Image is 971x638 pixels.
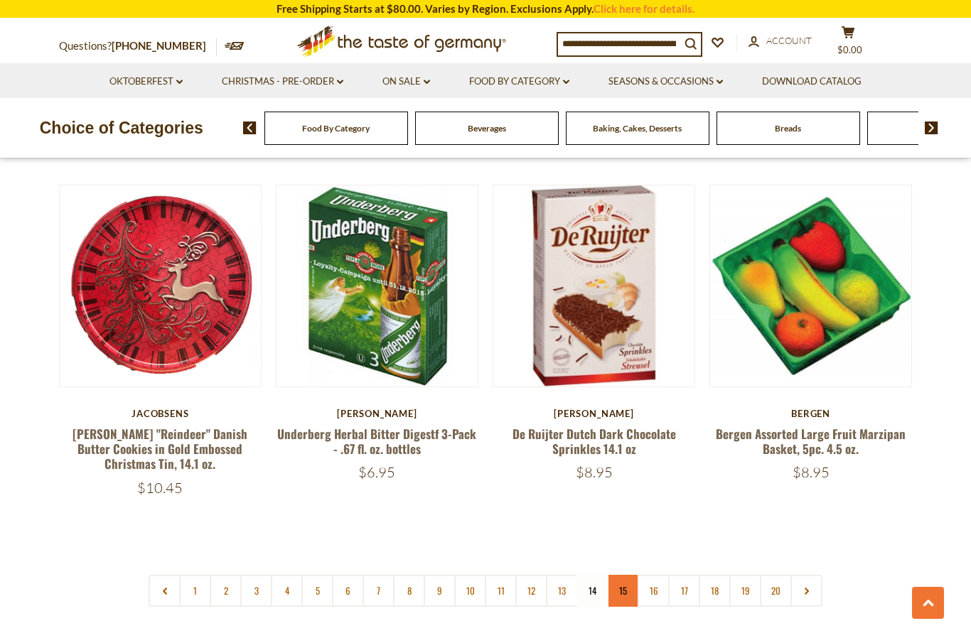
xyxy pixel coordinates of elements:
[638,575,670,607] a: 16
[594,2,694,15] a: Click here for details.
[112,39,206,52] a: [PHONE_NUMBER]
[593,123,682,134] a: Baking, Cakes, Desserts
[137,479,183,497] span: $10.45
[493,408,695,419] div: [PERSON_NAME]
[710,185,911,386] img: Bergen Assorted Large Fruit Marzipan Basket, 5pc. 4.5 oz.
[513,425,676,458] a: De Ruijter Dutch Dark Chocolate Sprinkles 14.1 oz
[73,425,247,473] a: [PERSON_NAME] "Reindeer" Danish Butter Cookies in Gold Embossed Christmas Tin, 14.1 oz.
[240,575,272,607] a: 3
[60,185,261,386] img: Jacobsens "Reindeer" Danish Butter Cookies in Gold Embossed Christmas Tin, 14.1 oz.
[546,575,578,607] a: 13
[276,408,478,419] div: [PERSON_NAME]
[468,123,506,134] a: Beverages
[382,74,430,90] a: On Sale
[59,37,217,55] p: Questions?
[775,123,801,134] a: Breads
[179,575,211,607] a: 1
[59,408,262,419] div: Jacobsens
[277,185,478,386] img: Underberg Herbal Bitter Digestf 3-Pack - .67 fl. oz. bottles
[271,575,303,607] a: 4
[607,575,639,607] a: 15
[109,74,183,90] a: Oktoberfest
[837,44,862,55] span: $0.00
[760,575,792,607] a: 20
[302,123,370,134] a: Food By Category
[793,463,830,481] span: $8.95
[393,575,425,607] a: 8
[485,575,517,607] a: 11
[469,74,569,90] a: Food By Category
[766,35,812,46] span: Account
[222,74,343,90] a: Christmas - PRE-ORDER
[277,425,476,458] a: Underberg Herbal Bitter Digestf 3-Pack - .67 fl. oz. bottles
[493,185,694,386] img: De Ruijter Dutch Dark Chocolate Sprinkles 14.1 oz
[608,74,723,90] a: Seasons & Occasions
[332,575,364,607] a: 6
[301,575,333,607] a: 5
[762,74,862,90] a: Download Catalog
[363,575,395,607] a: 7
[243,121,257,134] img: previous arrow
[210,575,242,607] a: 2
[729,575,761,607] a: 19
[424,575,456,607] a: 9
[576,463,613,481] span: $8.95
[709,408,912,419] div: Bergen
[358,463,395,481] span: $6.95
[668,575,700,607] a: 17
[827,26,869,61] button: $0.00
[749,33,812,49] a: Account
[925,121,938,134] img: next arrow
[454,575,486,607] a: 10
[716,425,906,458] a: Bergen Assorted Large Fruit Marzipan Basket, 5pc. 4.5 oz.
[699,575,731,607] a: 18
[515,575,547,607] a: 12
